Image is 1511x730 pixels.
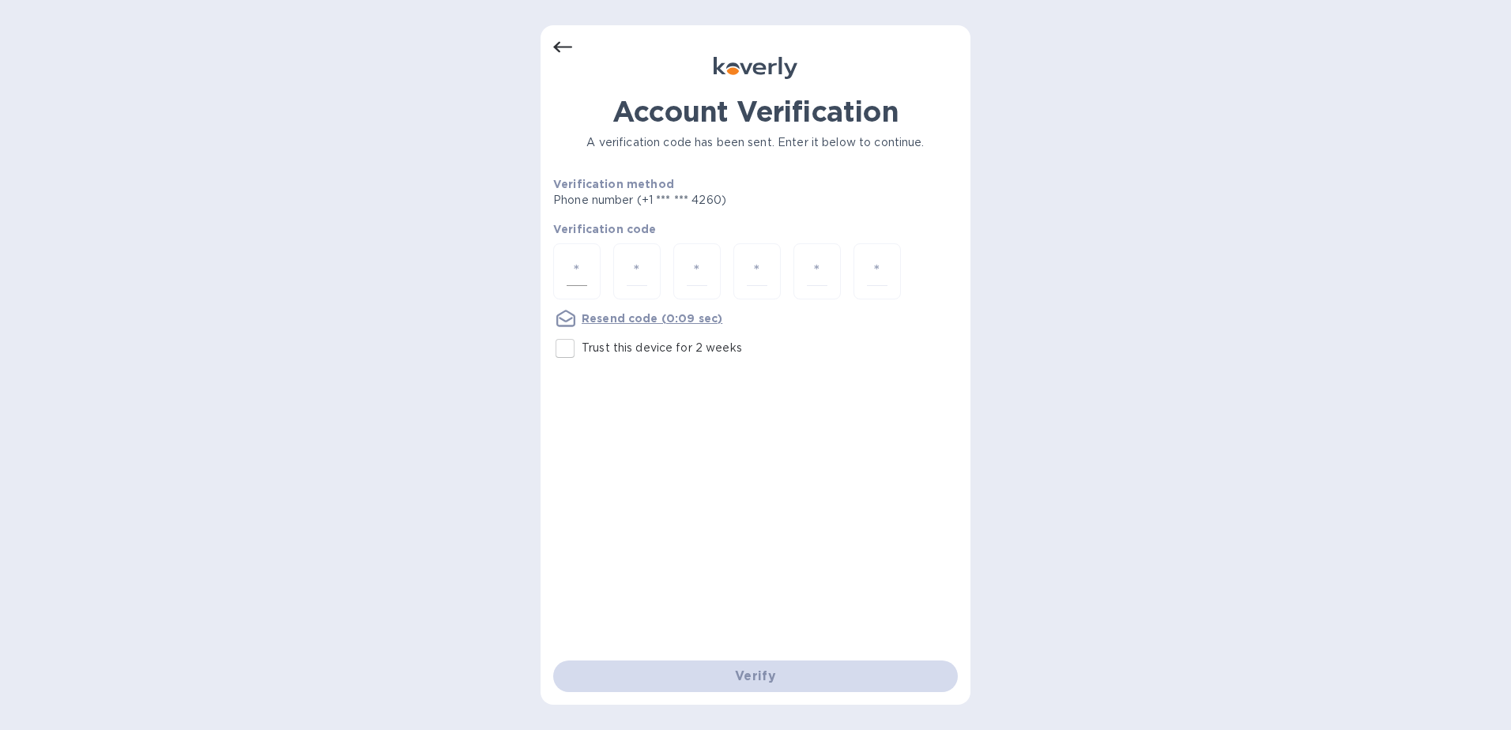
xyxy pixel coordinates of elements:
[553,178,674,190] b: Verification method
[553,95,958,128] h1: Account Verification
[553,221,958,237] p: Verification code
[582,312,722,325] u: Resend code (0:09 sec)
[553,192,847,209] p: Phone number (+1 *** *** 4260)
[553,134,958,151] p: A verification code has been sent. Enter it below to continue.
[582,340,742,356] p: Trust this device for 2 weeks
